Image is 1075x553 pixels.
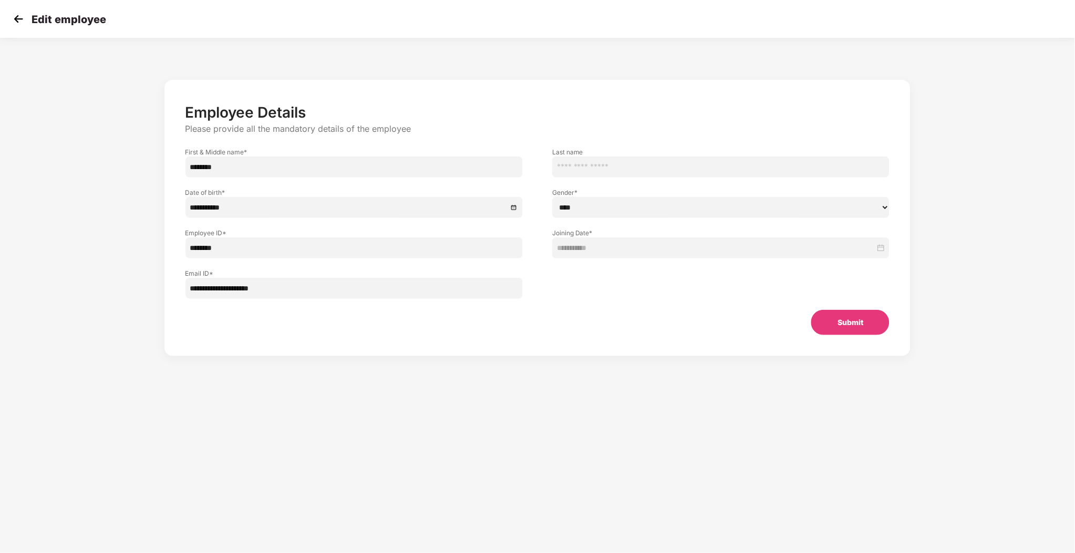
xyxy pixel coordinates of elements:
img: svg+xml;base64,PHN2ZyB4bWxucz0iaHR0cDovL3d3dy53My5vcmcvMjAwMC9zdmciIHdpZHRoPSIzMCIgaGVpZ2h0PSIzMC... [11,11,26,27]
label: Employee ID [185,228,523,237]
p: Please provide all the mandatory details of the employee [185,123,890,134]
label: Email ID [185,269,523,278]
p: Edit employee [32,13,106,26]
label: Date of birth [185,188,523,197]
label: Last name [552,148,890,156]
label: Gender [552,188,890,197]
label: First & Middle name [185,148,523,156]
p: Employee Details [185,103,890,121]
label: Joining Date [552,228,890,237]
button: Submit [811,310,890,335]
